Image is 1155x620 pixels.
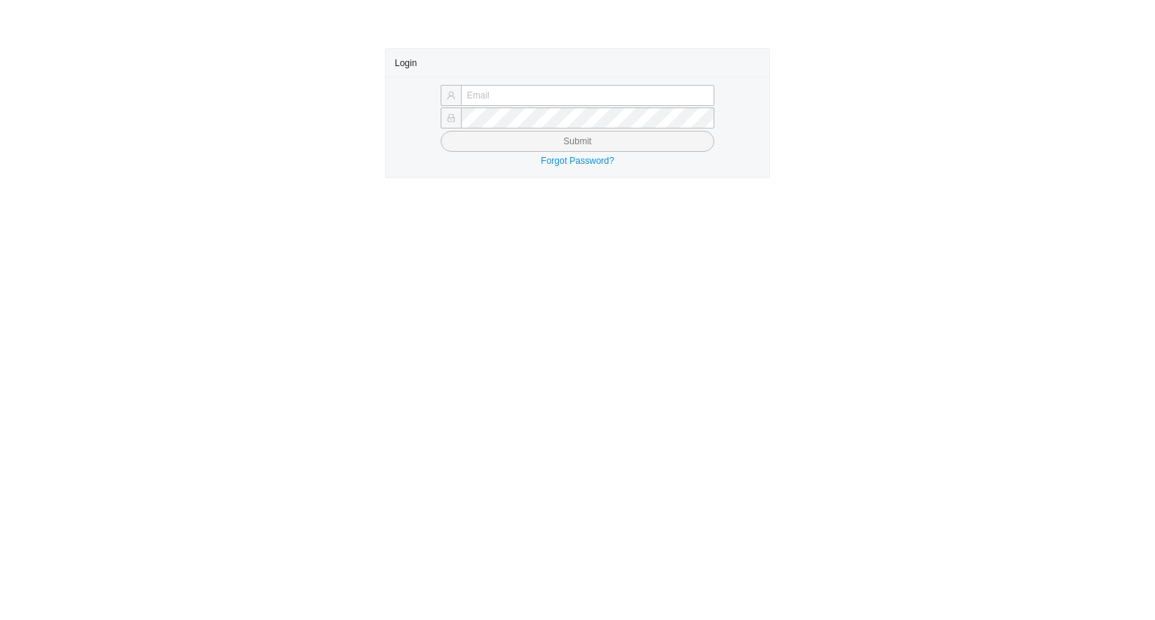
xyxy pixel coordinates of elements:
button: Submit [441,131,714,152]
span: user [447,91,456,100]
a: Forgot Password? [541,156,614,166]
span: lock [447,113,456,122]
input: Email [461,85,714,106]
div: Login [395,49,760,77]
